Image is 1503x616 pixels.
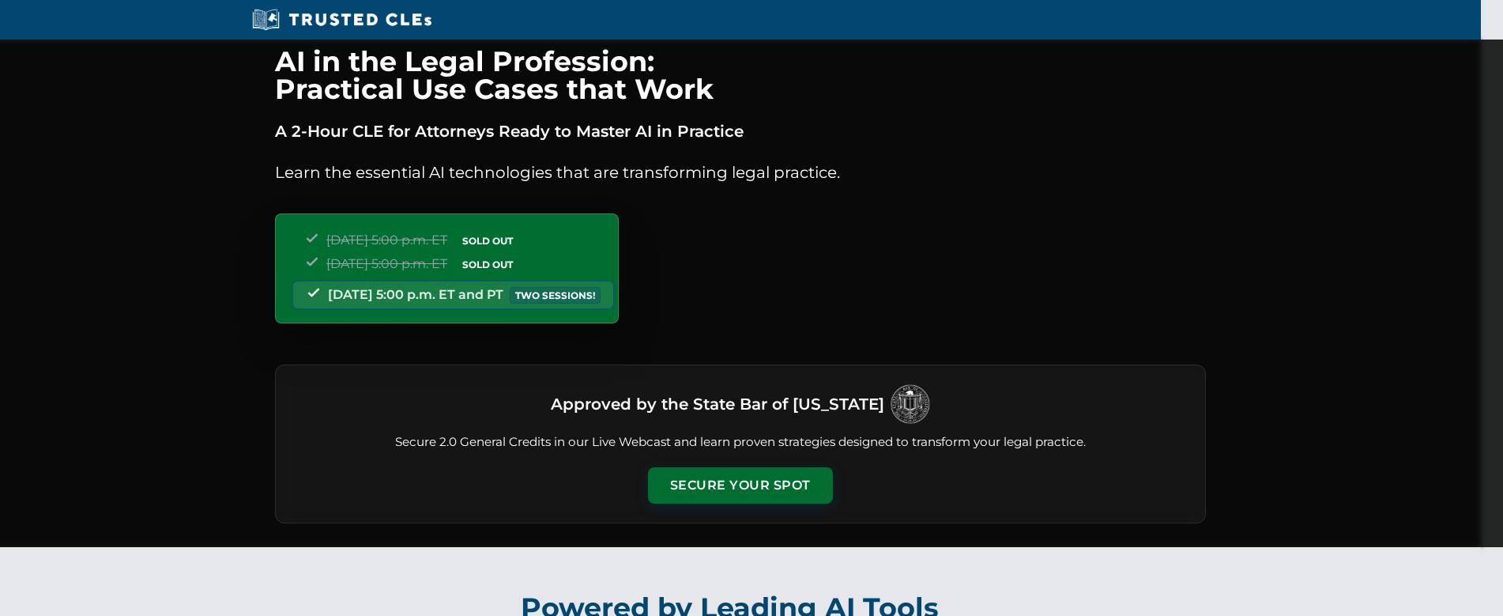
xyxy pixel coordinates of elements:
[247,8,436,32] img: Trusted CLEs
[326,256,447,271] span: [DATE] 5:00 p.m. ET
[457,256,518,273] span: SOLD OUT
[891,384,930,424] img: Logo
[326,232,447,248] span: [DATE] 5:00 p.m. ET
[648,467,833,504] button: Secure Your Spot
[275,160,1206,185] p: Learn the essential AI technologies that are transforming legal practice.
[457,232,518,249] span: SOLD OUT
[275,47,1206,103] h1: AI in the Legal Profession: Practical Use Cases that Work
[551,390,884,418] h3: Approved by the State Bar of [US_STATE]
[275,119,1206,144] p: A 2-Hour CLE for Attorneys Ready to Master AI in Practice
[295,433,1186,452] p: Secure 2.0 General Credits in our Live Webcast and learn proven strategies designed to transform ...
